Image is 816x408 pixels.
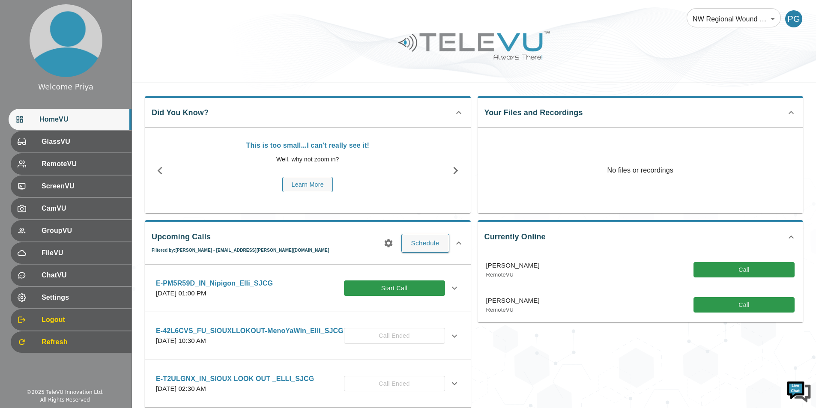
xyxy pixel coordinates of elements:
[786,378,812,404] img: Chat Widget
[30,4,102,77] img: profile.png
[42,137,125,147] span: GlassVU
[42,337,125,347] span: Refresh
[486,271,540,279] p: RemoteVU
[11,176,132,197] div: ScreenVU
[11,131,132,152] div: GlassVU
[687,7,781,31] div: NW Regional Wound Care
[4,234,163,264] textarea: Type your message and hit 'Enter'
[179,140,436,151] p: This is too small...I can't really see it!
[478,128,804,213] p: No files or recordings
[179,155,436,164] p: Well, why not zoom in?
[11,265,132,286] div: ChatVU
[282,177,333,193] button: Learn More
[11,331,132,353] div: Refresh
[486,296,540,306] p: [PERSON_NAME]
[401,234,449,253] button: Schedule
[42,248,125,258] span: FileVU
[40,396,90,404] div: All Rights Reserved
[42,159,125,169] span: RemoteVU
[42,181,125,191] span: ScreenVU
[397,27,551,63] img: Logo
[11,309,132,331] div: Logout
[693,262,795,278] button: Call
[156,336,344,346] p: [DATE] 10:30 AM
[156,278,273,289] p: E-PM5R59D_IN_Nipigon_Elli_SJCG
[156,326,344,336] p: E-42L6CVS_FU_SIOUXLLOKOUT-MenoYaWin_Elli_SJCG
[486,261,540,271] p: [PERSON_NAME]
[344,280,445,296] button: Start Call
[149,369,466,399] div: E-T2ULGNX_IN_SIOUX LOOK OUT _ELLI_SJCG[DATE] 02:30 AMCall Ended
[149,273,466,304] div: E-PM5R59D_IN_Nipigon_Elli_SJCG[DATE] 01:00 PMStart Call
[50,108,118,194] span: We're online!
[785,10,802,27] div: PG
[11,287,132,308] div: Settings
[11,198,132,219] div: CamVU
[149,321,466,351] div: E-42L6CVS_FU_SIOUXLLOKOUT-MenoYaWin_Elli_SJCG[DATE] 10:30 AMCall Ended
[42,315,125,325] span: Logout
[140,4,161,25] div: Minimize live chat window
[38,81,93,92] div: Welcome Priya
[156,384,314,394] p: [DATE] 02:30 AM
[15,40,36,61] img: d_736959983_company_1615157101543_736959983
[26,388,104,396] div: © 2025 TeleVU Innovation Ltd.
[42,226,125,236] span: GroupVU
[486,306,540,314] p: RemoteVU
[693,297,795,313] button: Call
[156,374,314,384] p: E-T2ULGNX_IN_SIOUX LOOK OUT _ELLI_SJCG
[9,109,132,130] div: HomeVU
[42,203,125,214] span: CamVU
[11,220,132,241] div: GroupVU
[11,153,132,175] div: RemoteVU
[45,45,144,56] div: Chat with us now
[156,289,273,298] p: [DATE] 01:00 PM
[39,114,125,125] span: HomeVU
[11,242,132,264] div: FileVU
[42,270,125,280] span: ChatVU
[42,292,125,303] span: Settings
